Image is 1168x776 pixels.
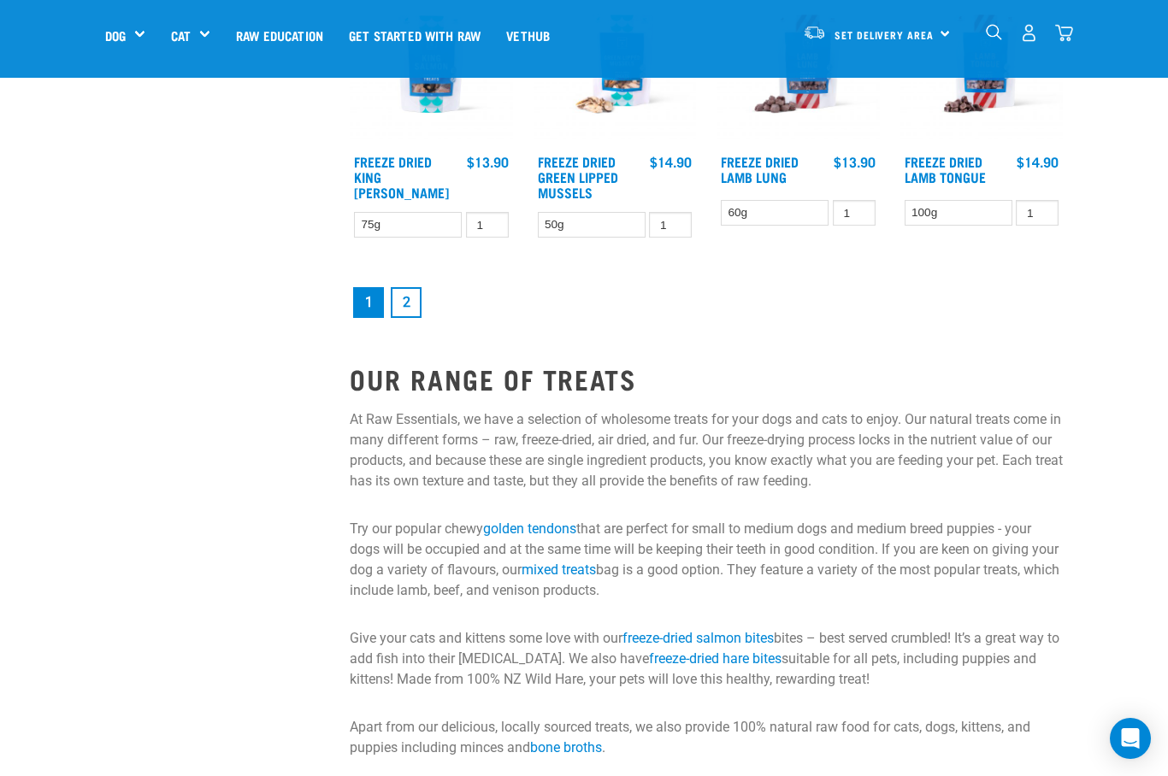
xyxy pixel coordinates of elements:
[803,25,826,40] img: van-moving.png
[493,1,563,69] a: Vethub
[1017,154,1059,169] div: $14.90
[350,284,1063,321] nav: pagination
[105,26,126,45] a: Dog
[223,1,336,69] a: Raw Education
[522,561,596,578] a: mixed treats
[354,157,449,196] a: Freeze Dried King [PERSON_NAME]
[353,287,384,318] a: Page 1
[622,630,774,646] a: freeze-dried salmon bites
[467,154,509,169] div: $13.90
[905,157,986,180] a: Freeze Dried Lamb Tongue
[530,739,602,755] a: bone broths
[721,157,799,180] a: Freeze Dried Lamb Lung
[986,24,1002,40] img: home-icon-1@2x.png
[834,154,876,169] div: $13.90
[350,717,1063,758] p: Apart from our delicious, locally sourced treats, we also provide 100% natural raw food for cats,...
[466,212,509,238] input: 1
[350,519,1063,601] p: Try our popular chewy that are perfect for small to medium dogs and medium breed puppies - your d...
[1020,24,1038,42] img: user.png
[649,212,692,238] input: 1
[649,650,782,667] a: freeze-dried hare bites
[350,628,1063,690] p: Give your cats and kittens some love with our bites – best served crumbled! It’s a great way to a...
[650,154,692,169] div: $14.90
[336,1,493,69] a: Get started with Raw
[833,200,876,226] input: 1
[1016,200,1059,226] input: 1
[391,287,422,318] a: Goto page 2
[1110,718,1151,759] div: Open Intercom Messenger
[835,32,934,38] span: Set Delivery Area
[350,409,1063,491] p: At Raw Essentials, we have a selection of wholesome treats for your dogs and cats to enjoy. Our n...
[350,363,1063,394] h2: OUR RANGE OF TREATS
[1055,24,1073,42] img: home-icon@2x.png
[171,26,191,45] a: Cat
[538,157,618,196] a: Freeze Dried Green Lipped Mussels
[483,520,576,537] a: golden tendons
